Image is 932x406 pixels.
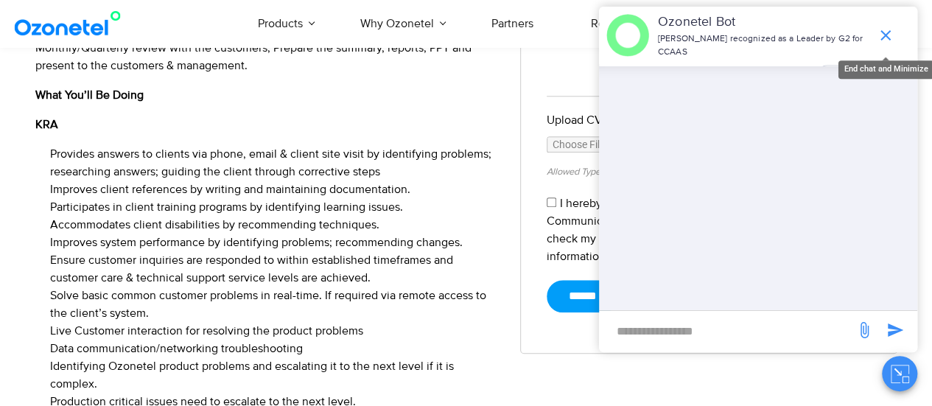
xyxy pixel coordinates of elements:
span: Improves system performance by identifying problems; recommending changes. [50,235,463,250]
span: send message [849,315,879,345]
span: Ensure customer inquiries are responded to within established timeframes and customer care & tech... [50,253,453,285]
b: KRA [35,117,58,132]
button: Close chat [882,356,917,391]
img: header [606,14,649,57]
span: Provides answers to clients via phone, email & client site visit by identifying problems; researc... [50,147,491,179]
span: Solve basic common customer problems in real-time. If required via remote access to the client’s ... [50,288,486,321]
b: What You’ll Be Doing [35,88,144,102]
span: end chat or minimize [871,21,900,50]
span: Participates in client training programs by identifying learning issues. [50,200,403,214]
span: Live Customer interaction for resolving the product problems [50,323,363,338]
div: new-msg-input [606,318,848,345]
span: Identifying Ozonetel product problems and escalating it to the next level if it is complex. [50,359,454,391]
textarea: To enrich screen reader interactions, please activate Accessibility in Grammarly extension settings [547,32,871,97]
p: Ozonetel Bot [658,13,869,32]
small: Allowed Type(s): .pdf, .doc, .docx [547,166,676,178]
span: Data communication/networking troubleshooting [50,341,303,356]
span: Improves client references by writing and maintaining documentation. [50,182,410,197]
span: send message [880,315,910,345]
span: Accommodates client disabilities by recommending techniques. [50,217,379,232]
label: Upload CV/Resume [547,111,871,129]
p: [PERSON_NAME] recognized as a Leader by G2 for CCAAS [658,32,869,59]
